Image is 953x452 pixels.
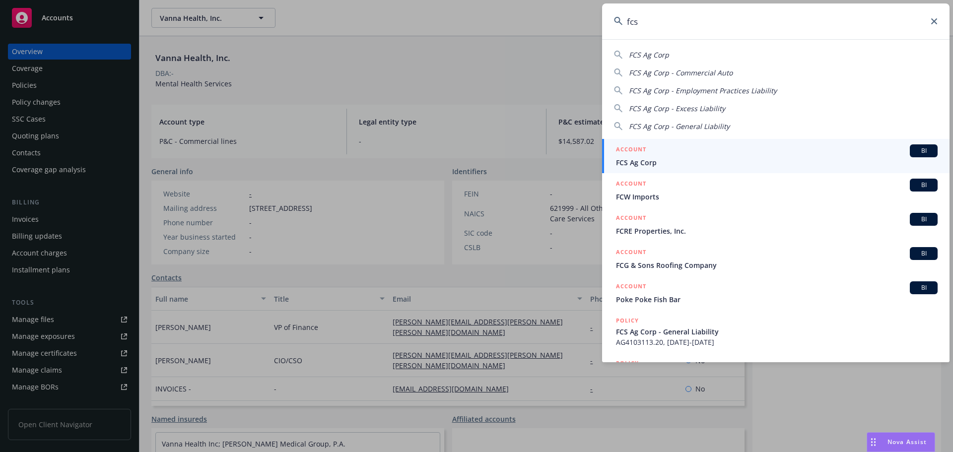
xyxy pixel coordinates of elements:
h5: ACCOUNT [616,247,646,259]
span: BI [914,215,934,224]
a: ACCOUNTBIFCRE Properties, Inc. [602,207,950,242]
span: FCS Ag Corp - Excess Liability [629,104,725,113]
a: POLICYFCS Ag Corp - General LiabilityAG4103113.20, [DATE]-[DATE] [602,310,950,353]
h5: POLICY [616,316,639,325]
span: FCS Ag Corp - General Liability [616,326,938,337]
span: BI [914,249,934,258]
span: BI [914,181,934,190]
a: ACCOUNTBIFCG & Sons Roofing Company [602,242,950,276]
h5: POLICY [616,358,639,368]
span: BI [914,146,934,155]
span: AG4103113.20, [DATE]-[DATE] [616,337,938,347]
span: FCG & Sons Roofing Company [616,260,938,270]
span: FCS Ag Corp - Employment Practices Liability [629,86,777,95]
span: FCS Ag Corp [616,157,938,168]
a: ACCOUNTBIFCW Imports [602,173,950,207]
span: FCRE Properties, Inc. [616,226,938,236]
div: Drag to move [867,433,880,452]
span: FCS Ag Corp [629,50,669,60]
input: Search... [602,3,950,39]
span: Poke Poke Fish Bar [616,294,938,305]
button: Nova Assist [867,432,935,452]
span: Nova Assist [887,438,927,446]
span: FCS Ag Corp - Commercial Auto [629,68,733,77]
span: FCW Imports [616,192,938,202]
h5: ACCOUNT [616,144,646,156]
span: BI [914,283,934,292]
a: ACCOUNTBIPoke Poke Fish Bar [602,276,950,310]
span: FCS Ag Corp - General Liability [629,122,730,131]
a: POLICY [602,353,950,395]
a: ACCOUNTBIFCS Ag Corp [602,139,950,173]
h5: ACCOUNT [616,281,646,293]
h5: ACCOUNT [616,213,646,225]
h5: ACCOUNT [616,179,646,191]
